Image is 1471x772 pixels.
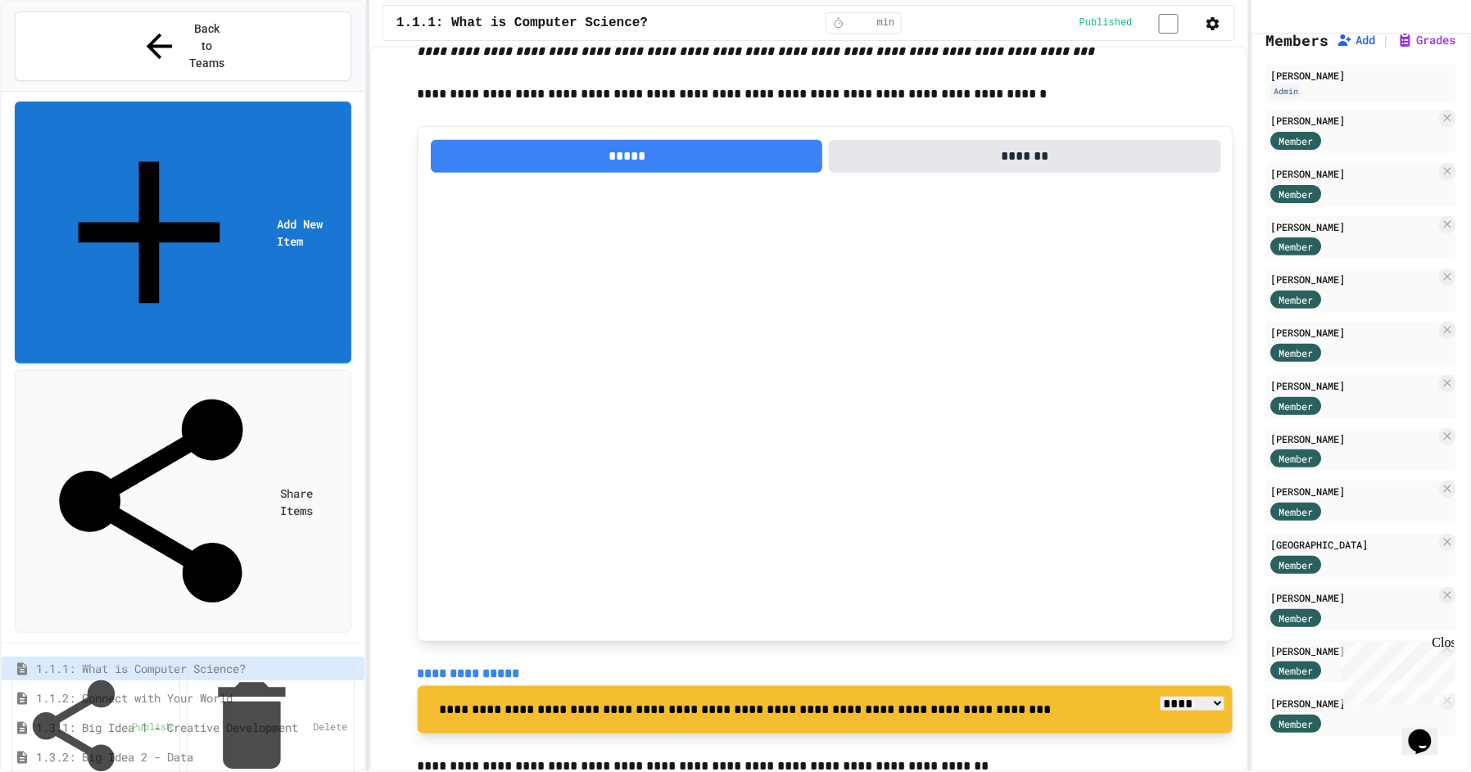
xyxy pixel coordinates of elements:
div: [PERSON_NAME] [1271,643,1437,658]
div: [PERSON_NAME] [1271,166,1437,181]
div: Chat with us now!Close [7,7,113,104]
div: [PERSON_NAME] [1271,325,1437,340]
span: Member [1279,133,1314,148]
div: [PERSON_NAME] [1271,272,1437,287]
div: Admin [1271,84,1302,98]
button: Add [1337,32,1376,48]
span: Member [1279,663,1314,678]
button: Back to Teams [15,11,351,81]
span: Member [1279,504,1314,519]
span: Member [1279,239,1314,254]
iframe: chat widget [1335,635,1455,705]
div: [PERSON_NAME] [1271,696,1437,711]
span: Back to Teams [188,20,227,72]
span: Published [1079,16,1133,29]
div: [PERSON_NAME] [1271,378,1437,393]
div: [PERSON_NAME] [1271,590,1437,605]
div: [GEOGRAPHIC_DATA] [1271,537,1437,552]
span: Member [1279,558,1314,572]
span: Member [1279,399,1314,413]
a: Add New Item [15,102,351,363]
span: Member [1279,292,1314,307]
span: 1.1.1: What is Computer Science? [36,660,358,677]
div: [PERSON_NAME] [1271,219,1437,234]
span: Member [1279,451,1314,466]
div: Content is published and visible to students [1079,12,1198,33]
span: | [1383,30,1391,50]
a: Share Items [15,370,351,633]
span: Member [1279,611,1314,625]
span: min [877,16,895,29]
div: [PERSON_NAME] [1271,113,1437,128]
div: [PERSON_NAME] [1271,484,1437,499]
h2: Members [1266,29,1329,52]
button: Grades [1397,32,1456,48]
iframe: chat widget [1402,707,1455,756]
span: Member [1279,716,1314,731]
input: publish toggle [1139,14,1198,34]
span: Member [1279,345,1314,360]
span: 1.1.1: What is Computer Science? [396,13,648,33]
span: Member [1279,187,1314,201]
div: [PERSON_NAME] [1271,68,1451,83]
div: [PERSON_NAME] [1271,431,1437,446]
